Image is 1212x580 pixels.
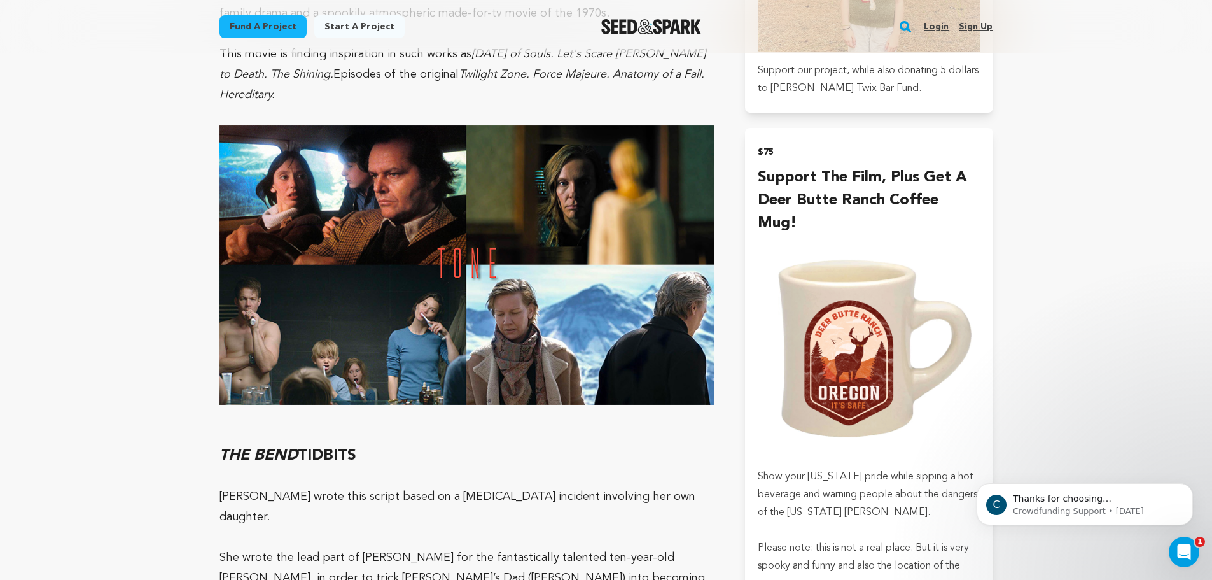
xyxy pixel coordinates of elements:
[758,468,980,521] p: Show your [US_STATE] pride while sipping a hot beverage and warning people about the dangers of t...
[219,125,715,405] img: 1753137831-TONE_LOW.jpg
[758,235,980,457] img: incentive
[314,15,405,38] a: Start a project
[219,448,298,463] em: THE BEND
[758,143,980,161] h2: $75
[219,15,307,38] a: Fund a project
[219,44,715,105] p: This movie is finding inspiration in such works as Episodes of the original
[758,166,980,235] h4: Support the film, plus get a Deer Butte Ranch coffee mug!
[219,48,706,80] em: [DATE] of Souls. Let's Scare [PERSON_NAME] to Death. The Shining.
[958,456,1212,546] iframe: Intercom notifications message
[1195,537,1205,547] span: 1
[959,17,993,37] a: Sign up
[1169,537,1199,567] iframe: Intercom live chat
[758,62,980,97] p: Support our project, while also donating 5 dollars to [PERSON_NAME] Twix Bar Fund.
[219,69,704,101] em: Twilight Zone. Force Majeure. Anatomy of a Fall. Hereditary.
[601,19,701,34] img: Seed&Spark Logo Dark Mode
[601,19,701,34] a: Seed&Spark Homepage
[219,486,715,527] p: [PERSON_NAME] wrote this script based on a [MEDICAL_DATA] incident involving her own daughter.
[924,17,949,37] a: Login
[219,448,356,463] strong: TIDBITS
